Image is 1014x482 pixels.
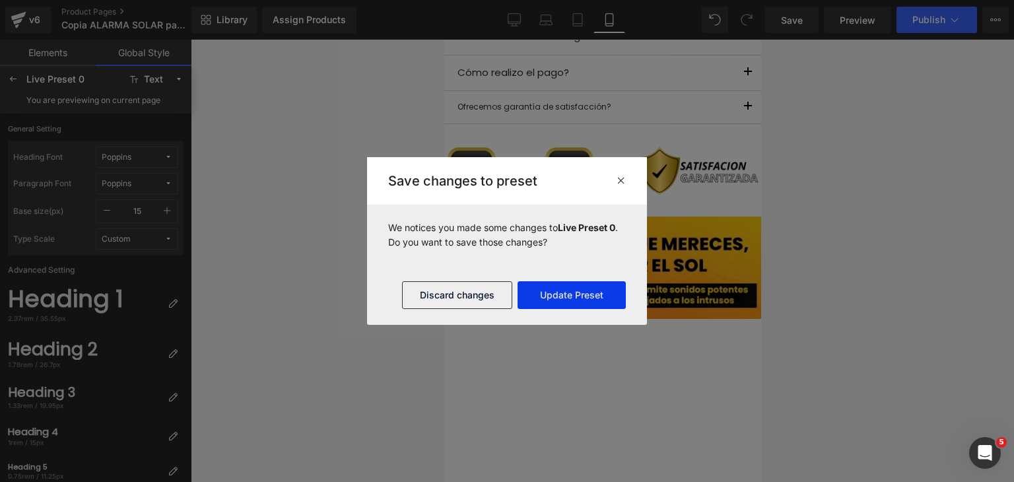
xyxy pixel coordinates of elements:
[388,221,626,250] div: We notices you made some changes to . Do you want to save those changes?
[13,26,290,41] p: Cómo realizo el pago?
[402,281,512,309] button: Discard changes
[969,437,1001,469] iframe: Intercom live chat
[13,61,290,73] p: Ofrecemos garantía de satisfacción?
[558,222,615,233] b: Live Preset 0
[388,173,537,189] h2: Save changes to preset
[518,281,626,309] button: Update Preset
[996,437,1007,448] span: 5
